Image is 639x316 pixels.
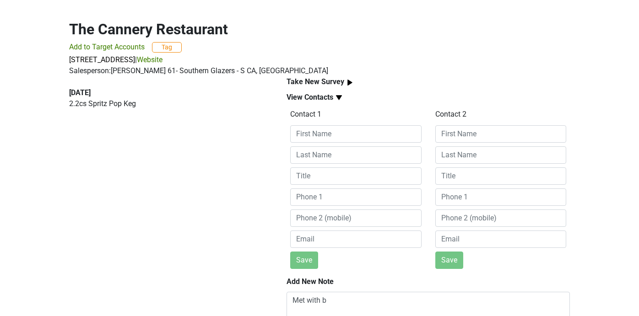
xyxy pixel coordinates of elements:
[69,65,570,76] div: Salesperson: [PERSON_NAME] 61- Southern Glazers - S CA, [GEOGRAPHIC_DATA]
[435,252,463,269] button: Save
[290,252,318,269] button: Save
[435,188,567,206] input: Phone 1
[290,167,422,185] input: Title
[287,277,334,286] b: Add New Note
[69,21,570,38] h2: The Cannery Restaurant
[69,43,145,51] span: Add to Target Accounts
[435,146,567,164] input: Last Name
[69,54,570,65] p: |
[69,87,265,98] div: [DATE]
[287,93,333,102] b: View Contacts
[435,167,567,185] input: Title
[290,209,422,227] input: Phone 2 (mobile)
[435,109,466,120] label: Contact 2
[69,98,265,109] p: 2.2 cs Spritz Pop Keg
[435,209,567,227] input: Phone 2 (mobile)
[290,125,422,143] input: First Name
[435,125,567,143] input: First Name
[290,188,422,206] input: Phone 1
[287,77,344,86] b: Take New Survey
[152,42,182,53] button: Tag
[137,55,162,64] a: Website
[333,92,345,103] img: arrow_down.svg
[290,230,422,248] input: Email
[290,146,422,164] input: Last Name
[290,109,321,120] label: Contact 1
[344,77,356,88] img: arrow_right.svg
[435,230,567,248] input: Email
[69,55,135,64] a: [STREET_ADDRESS]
